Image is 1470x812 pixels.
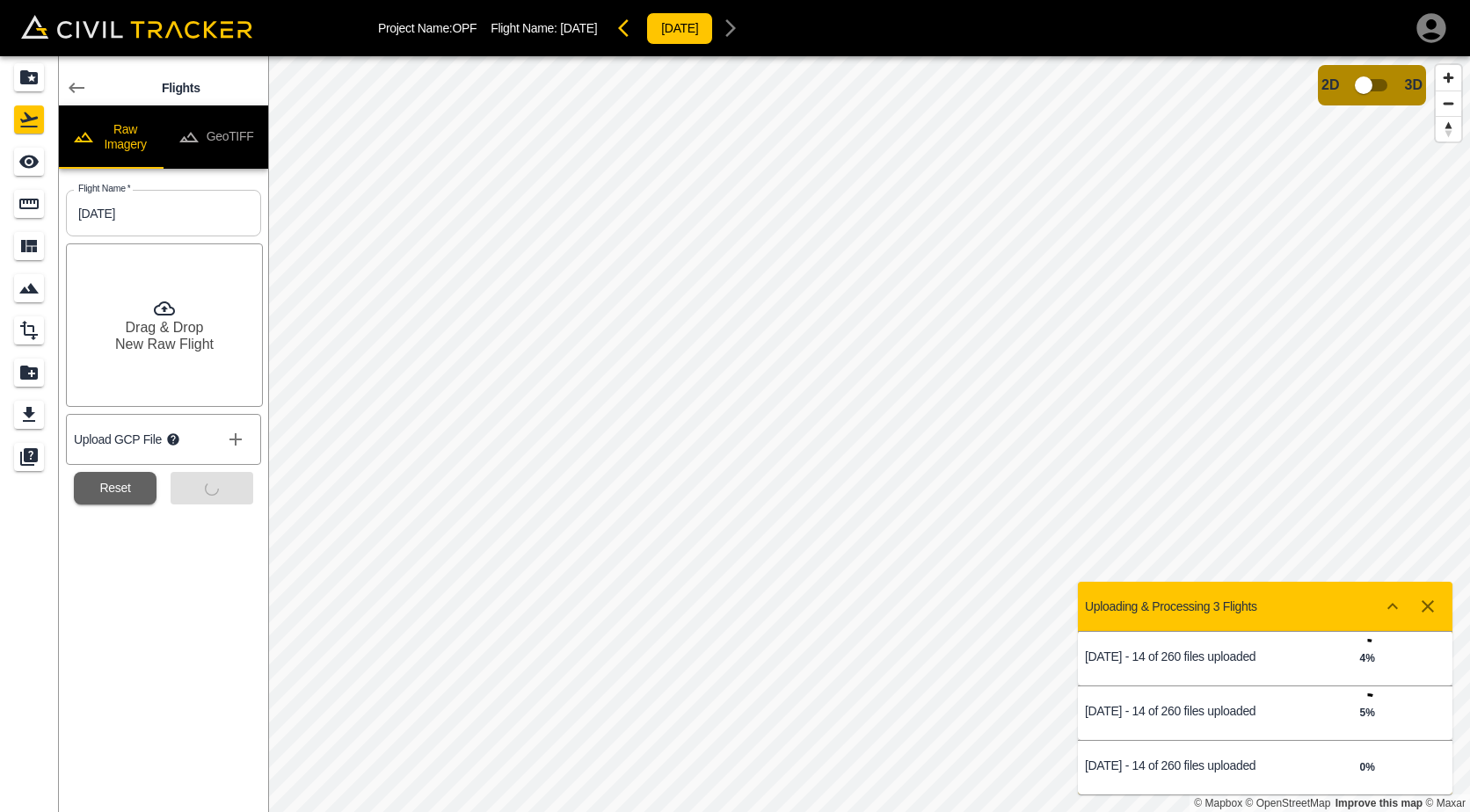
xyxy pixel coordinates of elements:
img: Civil Tracker [21,15,252,39]
button: Show more [1375,589,1410,624]
p: [DATE] - 14 of 260 files uploaded [1085,649,1265,663]
span: 2D [1321,77,1339,93]
strong: 4 % [1359,652,1374,664]
p: [DATE] - 14 of 260 files uploaded [1085,704,1265,718]
p: Flight Name: [491,21,597,35]
button: [DATE] [646,12,713,45]
button: Zoom out [1436,91,1461,116]
strong: 0 % [1359,761,1374,773]
a: Map feedback [1335,797,1423,809]
canvas: Map [268,56,1470,812]
a: Mapbox [1194,797,1242,809]
a: Maxar [1425,797,1466,809]
button: Reset bearing to north [1436,116,1461,141]
p: [DATE] - 14 of 260 files uploaded [1085,758,1265,772]
p: Uploading & Processing 3 Flights [1085,599,1257,613]
button: Zoom in [1436,65,1461,91]
span: [DATE] [560,21,597,35]
strong: 5 % [1359,707,1374,719]
span: 3D [1405,77,1423,93]
p: Project Name: OPF [378,21,477,35]
a: OpenStreetMap [1246,797,1331,809]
